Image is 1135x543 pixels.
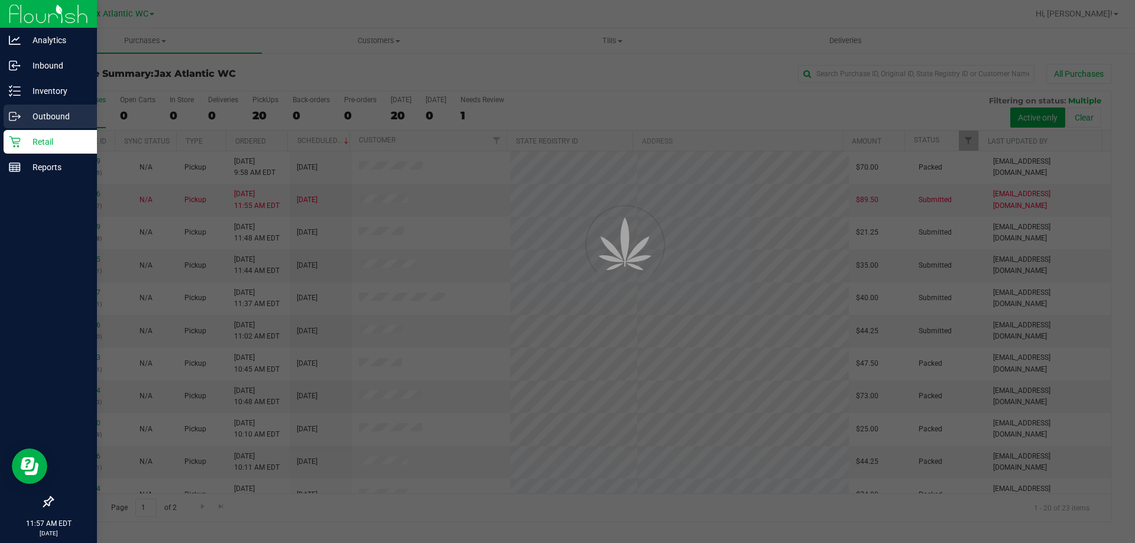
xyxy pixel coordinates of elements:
[9,161,21,173] inline-svg: Reports
[9,110,21,122] inline-svg: Outbound
[5,529,92,538] p: [DATE]
[21,33,92,47] p: Analytics
[21,109,92,123] p: Outbound
[9,85,21,97] inline-svg: Inventory
[9,60,21,71] inline-svg: Inbound
[9,136,21,148] inline-svg: Retail
[21,135,92,149] p: Retail
[5,518,92,529] p: 11:57 AM EDT
[21,58,92,73] p: Inbound
[21,160,92,174] p: Reports
[12,448,47,484] iframe: Resource center
[21,84,92,98] p: Inventory
[9,34,21,46] inline-svg: Analytics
